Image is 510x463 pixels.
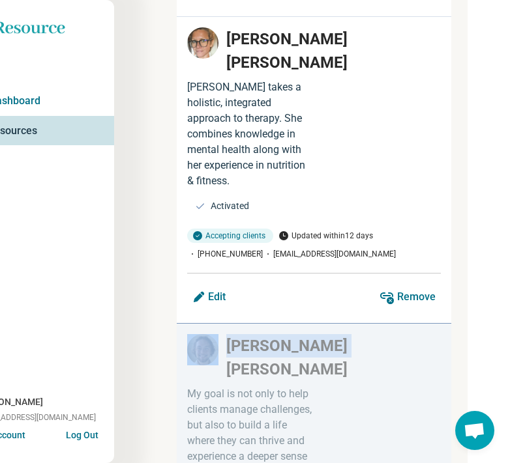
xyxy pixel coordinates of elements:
[278,230,373,242] span: Updated within 12 days
[187,281,231,313] button: Edit
[226,27,441,74] p: [PERSON_NAME] [PERSON_NAME]
[263,248,396,260] span: [EMAIL_ADDRESS][DOMAIN_NAME]
[374,281,441,313] button: Remove
[397,292,436,302] span: Remove
[226,334,441,381] p: [PERSON_NAME] [PERSON_NAME]
[455,411,494,450] div: Open chat
[187,248,263,260] span: [PHONE_NUMBER]
[66,428,98,439] button: Log Out
[208,292,226,302] span: Edit
[187,229,273,243] div: Accepting clients
[187,79,314,189] div: [PERSON_NAME] takes a holistic, integrated approach to therapy. She combines knowledge in mental ...
[211,199,249,213] div: Activated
